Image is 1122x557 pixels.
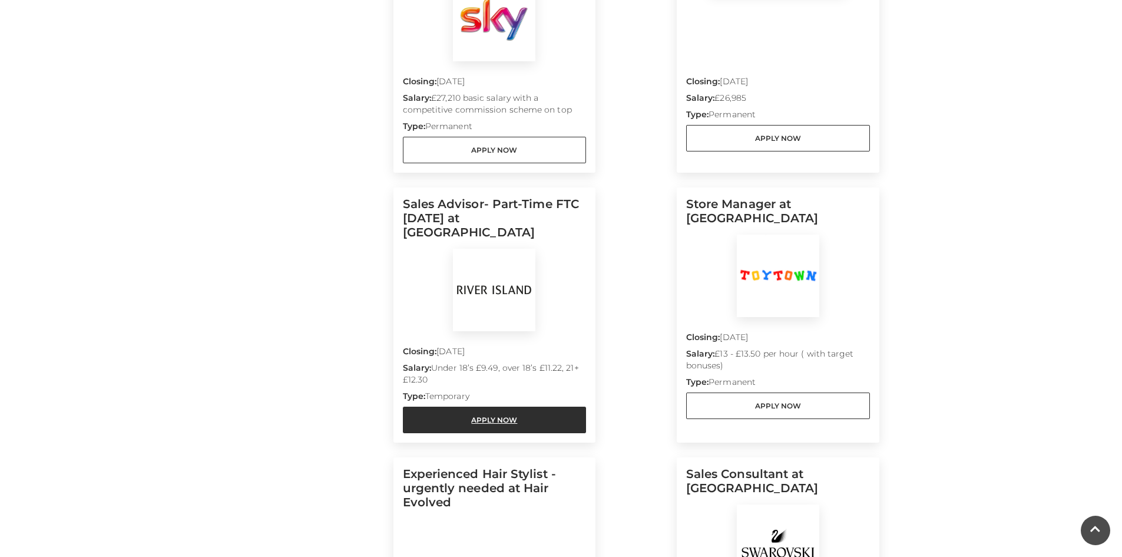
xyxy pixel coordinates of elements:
strong: Closing: [686,76,720,87]
strong: Salary: [403,93,432,103]
p: Permanent [403,120,587,137]
h5: Experienced Hair Stylist - urgently needed at Hair Evolved [403,467,587,519]
a: Apply Now [686,125,870,151]
a: Apply Now [403,407,587,433]
p: [DATE] [686,331,870,348]
img: Toy Town [737,235,819,317]
strong: Type: [686,109,709,120]
p: £27,210 basic salary with a competitive commission scheme on top [403,92,587,120]
strong: Salary: [403,362,432,373]
p: Temporary [403,390,587,407]
strong: Closing: [403,76,437,87]
p: [DATE] [403,75,587,92]
strong: Closing: [686,332,720,342]
p: Permanent [686,108,870,125]
img: River Island [453,249,535,331]
a: Apply Now [686,393,870,419]
strong: Closing: [403,346,437,357]
p: [DATE] [686,75,870,92]
p: Permanent [686,376,870,393]
p: [DATE] [403,345,587,362]
h5: Sales Consultant at [GEOGRAPHIC_DATA] [686,467,870,505]
a: Apply Now [403,137,587,163]
p: £13 - £13.50 per hour ( with target bonuses) [686,348,870,376]
strong: Type: [403,121,425,131]
p: £26,985 [686,92,870,108]
strong: Salary: [686,348,715,359]
strong: Type: [686,377,709,387]
h5: Sales Advisor- Part-Time FTC [DATE] at [GEOGRAPHIC_DATA] [403,197,587,249]
p: Under 18’s £9.49, over 18’s £11.22, 21+ £12.30 [403,362,587,390]
strong: Type: [403,391,425,401]
strong: Salary: [686,93,715,103]
h5: Store Manager at [GEOGRAPHIC_DATA] [686,197,870,235]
